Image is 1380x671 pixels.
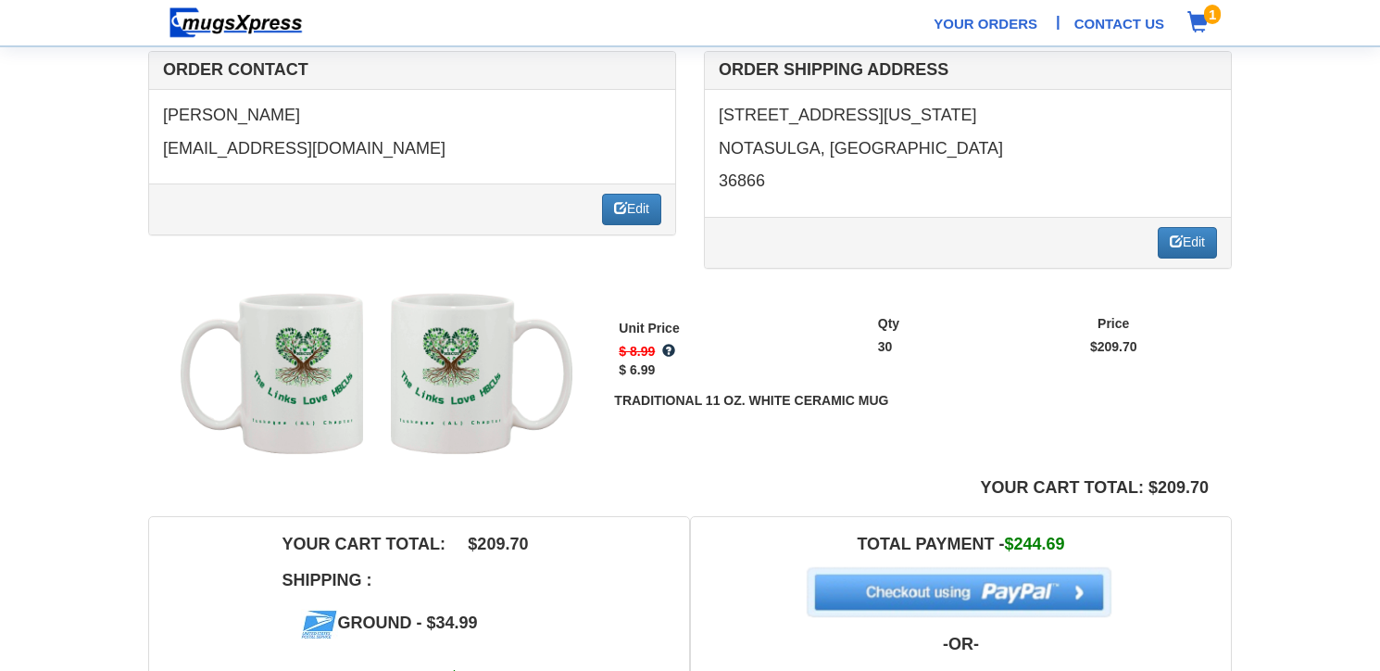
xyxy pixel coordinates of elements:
[614,394,1213,408] h5: Traditional 11 oz. White Ceramic Mug
[301,609,557,639] h4: Ground - $34.99
[705,636,1217,654] h4: -OR-
[619,320,679,338] label: Unit Price
[181,292,363,456] img: AwhiteR.gif
[934,14,1037,33] a: Your Orders
[399,310,501,446] img: 4251.png
[162,14,310,29] a: Home
[468,536,556,554] h4: $209.70
[719,170,1217,194] p: 36866
[1074,14,1164,33] a: Contact Us
[1090,339,1137,354] b: $209.70
[602,194,661,225] a: Edit
[1204,5,1221,24] span: 1
[972,470,1218,507] h4: Your Cart Total: $209.70
[1098,315,1129,334] label: Price
[719,61,1217,80] h4: Order Shipping Address
[169,6,304,39] img: mugsexpress logo
[719,104,1217,128] p: [STREET_ADDRESS][US_STATE]
[1056,11,1060,33] span: |
[163,61,661,80] h4: Order Contact
[391,292,573,456] img: Awhite.gif
[282,572,372,590] h4: Shipping :
[801,563,1116,621] input: PayPal - The safer, easier way to pay online!
[301,609,338,639] img: usps_icon.jpg
[705,536,1217,554] h4: Total Payment -
[619,362,655,377] b: $ 6.99
[163,137,661,161] p: [EMAIL_ADDRESS][DOMAIN_NAME]
[282,536,445,554] h4: Your Cart Total:
[1158,227,1217,259] a: Edit
[719,137,1217,161] p: NOTASULGA, [GEOGRAPHIC_DATA]
[878,315,899,334] label: Qty
[878,339,893,354] b: 30
[1004,535,1064,553] span: $244.69
[163,104,661,128] p: [PERSON_NAME]
[252,310,354,446] img: 4251R.png
[619,344,655,359] b: $ 8.99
